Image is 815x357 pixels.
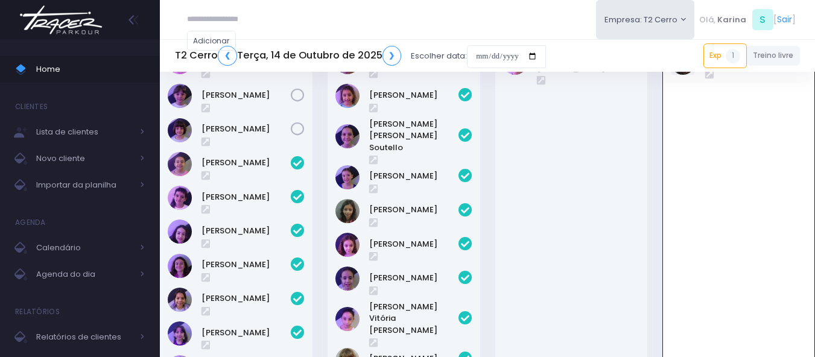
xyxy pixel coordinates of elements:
[369,238,458,250] a: [PERSON_NAME]
[201,123,291,135] a: [PERSON_NAME]
[369,170,458,182] a: [PERSON_NAME]
[187,31,236,51] a: Adicionar
[335,267,360,291] img: Luzia Rolfini Fernandes
[726,49,740,63] span: 1
[369,118,458,154] a: [PERSON_NAME] [PERSON_NAME] Soutello
[201,259,291,271] a: [PERSON_NAME]
[369,301,458,336] a: [PERSON_NAME] Vitória [PERSON_NAME]
[369,89,458,101] a: [PERSON_NAME]
[201,157,291,169] a: [PERSON_NAME]
[36,151,133,166] span: Novo cliente
[335,124,360,148] img: Ana Helena Soutello
[699,14,715,26] span: Olá,
[168,288,192,312] img: Marina Árju Aragão Abreu
[717,14,746,26] span: Karina
[335,165,360,189] img: Jasmim rocha
[36,240,133,256] span: Calendário
[201,327,291,339] a: [PERSON_NAME]
[369,272,458,284] a: [PERSON_NAME]
[777,13,792,26] a: Sair
[335,199,360,223] img: Julia de Campos Munhoz
[36,124,133,140] span: Lista de clientes
[382,46,402,66] a: ❯
[15,300,60,324] h4: Relatórios
[694,6,800,33] div: [ ]
[201,225,291,237] a: [PERSON_NAME]
[369,204,458,216] a: [PERSON_NAME]
[168,84,192,108] img: Maria Clara Frateschi
[175,42,546,70] div: Escolher data:
[752,9,773,30] span: S
[168,152,192,176] img: Beatriz Cogo
[335,84,360,108] img: Alice Oliveira Castro
[15,95,48,119] h4: Clientes
[36,62,145,77] span: Home
[168,321,192,346] img: Nina Elias
[703,43,747,68] a: Exp1
[168,254,192,278] img: Luisa Monteiro Ramenzoni
[201,89,291,101] a: [PERSON_NAME]
[168,220,192,244] img: Isabela de Brito Moffa
[335,233,360,257] img: Luisa Tomchinsky Montezano
[747,46,801,66] a: Treino livre
[175,46,401,66] h5: T2 Cerro Terça, 14 de Outubro de 2025
[168,186,192,210] img: Clara Guimaraes Kron
[168,118,192,142] img: Mariana Abramo
[36,177,133,193] span: Importar da planilha
[15,210,46,235] h4: Agenda
[201,191,291,203] a: [PERSON_NAME]
[201,292,291,305] a: [PERSON_NAME]
[36,267,133,282] span: Agenda do dia
[335,307,360,331] img: Maria Vitória Silva Moura
[36,329,133,345] span: Relatórios de clientes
